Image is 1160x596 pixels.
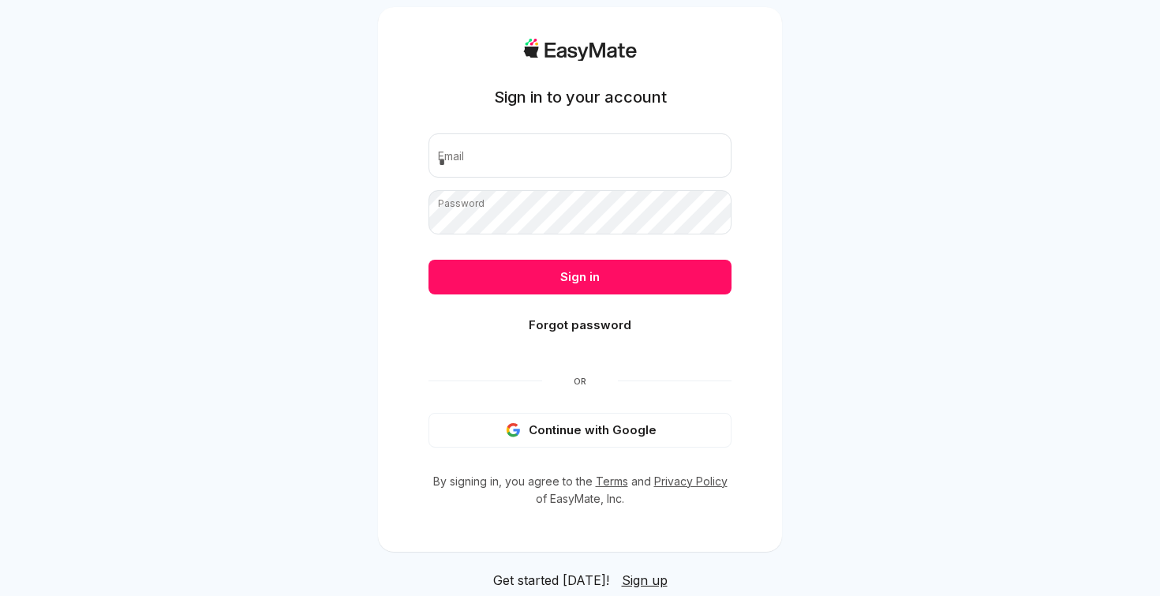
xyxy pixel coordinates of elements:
button: Sign in [428,260,732,294]
button: Forgot password [428,308,732,343]
a: Sign up [622,571,668,590]
p: By signing in, you agree to the and of EasyMate, Inc. [428,473,732,508]
span: Get started [DATE]! [493,571,609,590]
a: Terms [596,474,628,488]
h1: Sign in to your account [494,86,667,108]
a: Privacy Policy [654,474,728,488]
button: Continue with Google [428,413,732,448]
span: Sign up [622,572,668,588]
span: Or [542,375,618,388]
